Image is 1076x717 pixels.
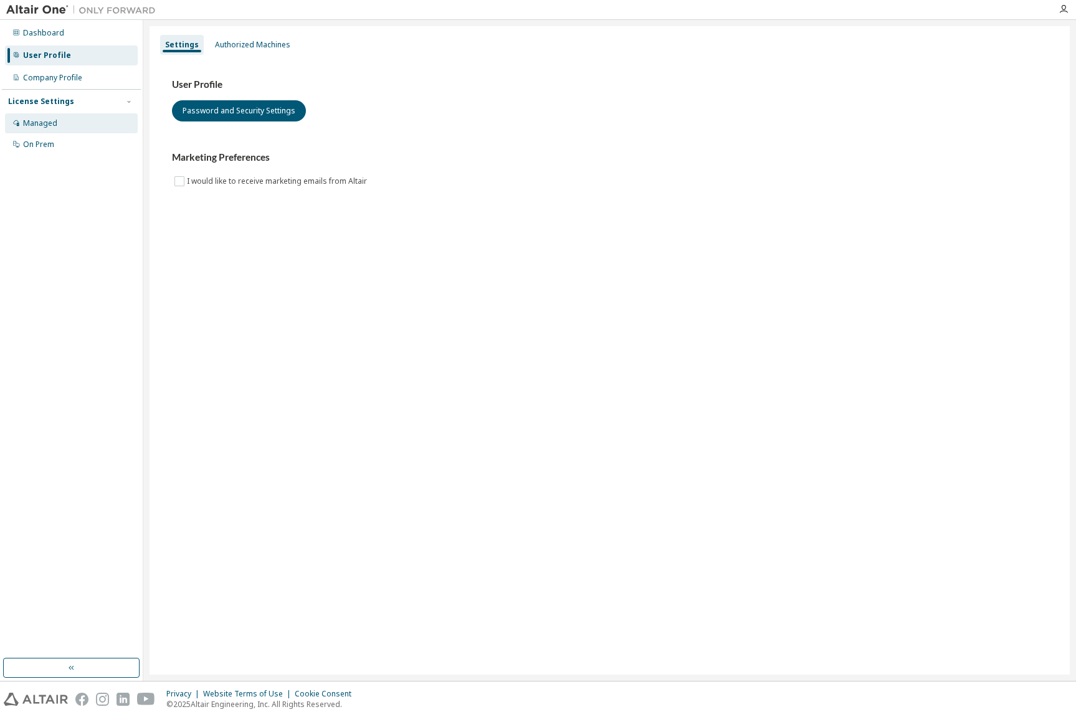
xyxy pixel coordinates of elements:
div: On Prem [23,140,54,150]
img: facebook.svg [75,693,88,706]
img: Altair One [6,4,162,16]
img: instagram.svg [96,693,109,706]
div: Dashboard [23,28,64,38]
h3: User Profile [172,78,1047,91]
label: I would like to receive marketing emails from Altair [187,174,369,189]
button: Password and Security Settings [172,100,306,121]
div: Authorized Machines [215,40,290,50]
div: Cookie Consent [295,689,359,699]
div: User Profile [23,50,71,60]
img: youtube.svg [137,693,155,706]
img: linkedin.svg [117,693,130,706]
div: Privacy [166,689,203,699]
p: © 2025 Altair Engineering, Inc. All Rights Reserved. [166,699,359,710]
div: License Settings [8,97,74,107]
h3: Marketing Preferences [172,151,1047,164]
div: Managed [23,118,57,128]
div: Company Profile [23,73,82,83]
div: Settings [165,40,199,50]
div: Website Terms of Use [203,689,295,699]
img: altair_logo.svg [4,693,68,706]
